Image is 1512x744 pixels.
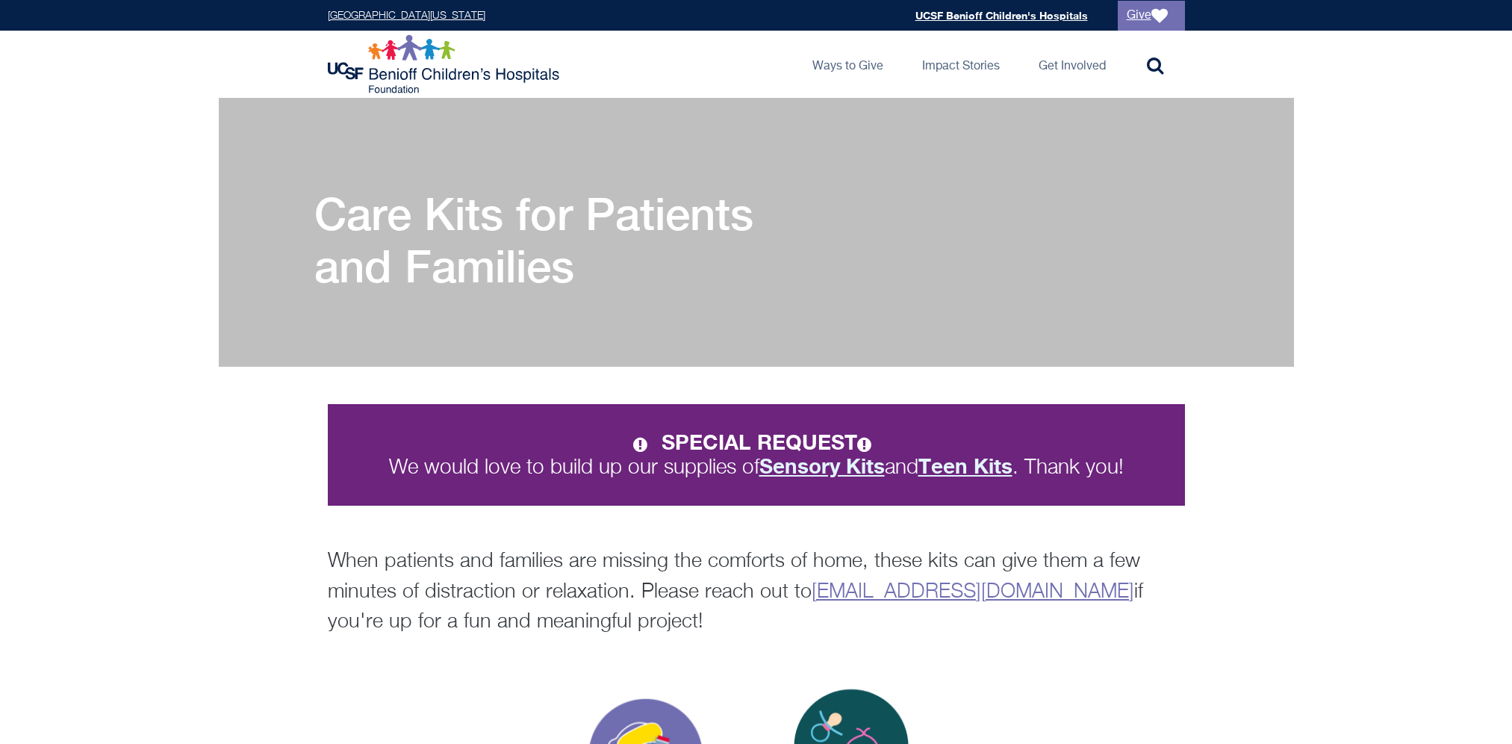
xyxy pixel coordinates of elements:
[1118,1,1185,31] a: Give
[812,582,1134,602] a: [EMAIL_ADDRESS][DOMAIN_NAME]
[910,31,1012,98] a: Impact Stories
[662,430,880,454] strong: SPECIAL REQUEST
[918,457,1012,478] a: Teen Kits
[328,10,485,21] a: [GEOGRAPHIC_DATA][US_STATE]
[915,9,1088,22] a: UCSF Benioff Children's Hospitals
[328,547,1185,638] p: When patients and families are missing the comforts of home, these kits can give them a few minut...
[355,431,1158,479] p: We would love to build up our supplies of and . Thank you!
[1027,31,1118,98] a: Get Involved
[328,34,563,94] img: Logo for UCSF Benioff Children's Hospitals Foundation
[759,453,885,478] strong: Sensory Kits
[918,453,1012,478] strong: Teen Kits
[759,457,885,478] a: Sensory Kits
[314,187,822,292] h1: Care Kits for Patients and Families
[800,31,895,98] a: Ways to Give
